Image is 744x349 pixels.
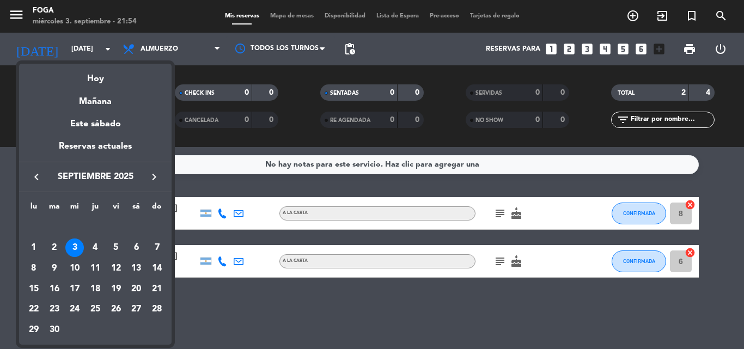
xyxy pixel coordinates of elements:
[148,280,166,298] div: 21
[126,238,147,259] td: 6 de septiembre de 2025
[85,238,106,259] td: 4 de septiembre de 2025
[44,258,65,279] td: 9 de septiembre de 2025
[106,238,126,259] td: 5 de septiembre de 2025
[85,299,106,320] td: 25 de septiembre de 2025
[147,279,167,299] td: 21 de septiembre de 2025
[106,279,126,299] td: 19 de septiembre de 2025
[44,320,65,340] td: 30 de septiembre de 2025
[147,299,167,320] td: 28 de septiembre de 2025
[86,300,105,319] div: 25
[64,299,85,320] td: 24 de septiembre de 2025
[64,279,85,299] td: 17 de septiembre de 2025
[19,87,172,109] div: Mañana
[65,259,84,278] div: 10
[127,259,145,278] div: 13
[127,280,145,298] div: 20
[126,258,147,279] td: 13 de septiembre de 2025
[30,170,43,183] i: keyboard_arrow_left
[64,258,85,279] td: 10 de septiembre de 2025
[147,238,167,259] td: 7 de septiembre de 2025
[64,200,85,217] th: miércoles
[23,299,44,320] td: 22 de septiembre de 2025
[45,238,64,257] div: 2
[107,280,125,298] div: 19
[148,300,166,319] div: 28
[45,300,64,319] div: 23
[85,200,106,217] th: jueves
[45,280,64,298] div: 16
[86,259,105,278] div: 11
[106,200,126,217] th: viernes
[44,200,65,217] th: martes
[86,238,105,257] div: 4
[27,170,46,184] button: keyboard_arrow_left
[107,300,125,319] div: 26
[46,170,144,184] span: septiembre 2025
[106,258,126,279] td: 12 de septiembre de 2025
[126,299,147,320] td: 27 de septiembre de 2025
[85,258,106,279] td: 11 de septiembre de 2025
[148,238,166,257] div: 7
[23,258,44,279] td: 8 de septiembre de 2025
[65,300,84,319] div: 24
[23,320,44,340] td: 29 de septiembre de 2025
[144,170,164,184] button: keyboard_arrow_right
[23,238,44,259] td: 1 de septiembre de 2025
[23,200,44,217] th: lunes
[44,238,65,259] td: 2 de septiembre de 2025
[107,238,125,257] div: 5
[23,279,44,299] td: 15 de septiembre de 2025
[19,64,172,86] div: Hoy
[44,299,65,320] td: 23 de septiembre de 2025
[147,258,167,279] td: 14 de septiembre de 2025
[86,280,105,298] div: 18
[19,139,172,162] div: Reservas actuales
[126,200,147,217] th: sábado
[23,217,167,238] td: SEP.
[127,238,145,257] div: 6
[85,279,106,299] td: 18 de septiembre de 2025
[64,238,85,259] td: 3 de septiembre de 2025
[25,280,43,298] div: 15
[65,238,84,257] div: 3
[25,259,43,278] div: 8
[44,279,65,299] td: 16 de septiembre de 2025
[65,280,84,298] div: 17
[148,259,166,278] div: 14
[45,259,64,278] div: 9
[45,321,64,339] div: 30
[25,321,43,339] div: 29
[147,200,167,217] th: domingo
[126,279,147,299] td: 20 de septiembre de 2025
[19,109,172,139] div: Este sábado
[148,170,161,183] i: keyboard_arrow_right
[127,300,145,319] div: 27
[25,238,43,257] div: 1
[106,299,126,320] td: 26 de septiembre de 2025
[25,300,43,319] div: 22
[107,259,125,278] div: 12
